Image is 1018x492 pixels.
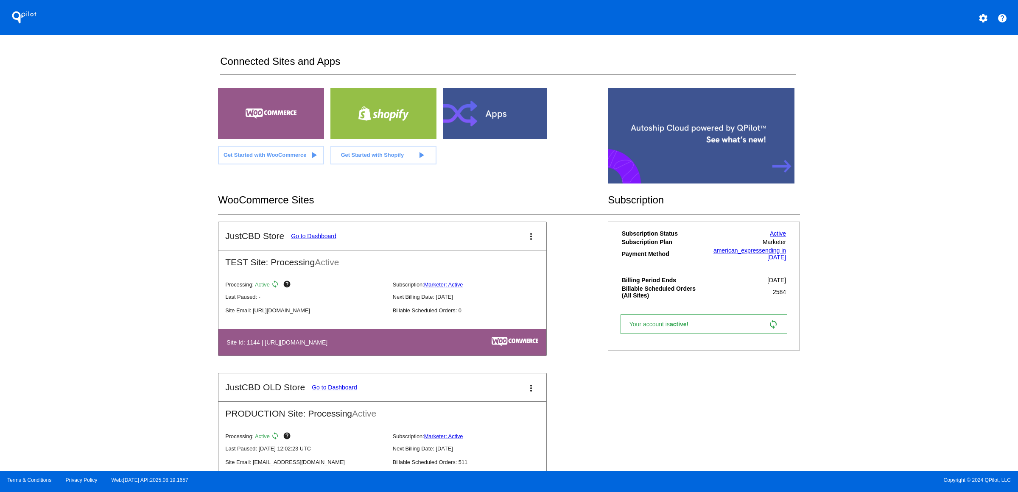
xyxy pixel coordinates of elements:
[112,477,188,483] a: Web:[DATE] API:2025.08.19.1657
[224,152,306,158] span: Get Started with WooCommerce
[225,294,386,300] p: Last Paused: -
[713,247,786,261] a: american_expressending in [DATE]
[271,432,281,442] mat-icon: sync
[978,13,988,23] mat-icon: settings
[393,459,553,465] p: Billable Scheduled Orders: 511
[225,459,386,465] p: Site Email: [EMAIL_ADDRESS][DOMAIN_NAME]
[773,289,786,295] span: 2584
[393,433,553,439] p: Subscription:
[312,384,357,391] a: Go to Dashboard
[763,239,786,245] span: Marketer
[621,285,702,299] th: Billable Scheduled Orders (All Sites)
[416,150,426,160] mat-icon: play_arrow
[608,194,800,206] h2: Subscription
[291,233,336,239] a: Go to Dashboard
[309,150,319,160] mat-icon: play_arrow
[393,281,553,288] p: Subscription:
[713,247,762,254] span: american_express
[492,337,538,346] img: c53aa0e5-ae75-48aa-9bee-956650975ee5
[393,445,553,452] p: Next Billing Date: [DATE]
[330,146,436,164] a: Get Started with Shopify
[225,307,386,314] p: Site Email: [URL][DOMAIN_NAME]
[220,56,795,75] h2: Connected Sites and Apps
[621,238,702,246] th: Subscription Plan
[7,9,41,26] h1: QPilot
[393,294,553,300] p: Next Billing Date: [DATE]
[670,321,693,328] span: active!
[218,402,546,419] h2: PRODUCTION Site: Processing
[621,276,702,284] th: Billing Period Ends
[424,433,463,439] a: Marketer: Active
[315,257,339,267] span: Active
[526,383,536,393] mat-icon: more_vert
[218,146,324,164] a: Get Started with WooCommerce
[621,230,702,237] th: Subscription Status
[227,339,332,346] h4: Site Id: 1144 | [URL][DOMAIN_NAME]
[218,250,546,267] h2: TEST Site: Processing
[621,314,787,334] a: Your account isactive! sync
[621,247,702,261] th: Payment Method
[629,321,697,328] span: Your account is
[341,152,404,158] span: Get Started with Shopify
[255,433,270,439] span: Active
[225,280,386,290] p: Processing:
[283,432,293,442] mat-icon: help
[66,477,98,483] a: Privacy Policy
[283,280,293,290] mat-icon: help
[218,194,608,206] h2: WooCommerce Sites
[271,280,281,290] mat-icon: sync
[255,281,270,288] span: Active
[997,13,1007,23] mat-icon: help
[424,281,463,288] a: Marketer: Active
[225,432,386,442] p: Processing:
[7,477,51,483] a: Terms & Conditions
[352,409,376,418] span: Active
[225,382,305,392] h2: JustCBD OLD Store
[225,445,386,452] p: Last Paused: [DATE] 12:02:23 UTC
[770,230,786,237] a: Active
[768,319,778,329] mat-icon: sync
[767,277,786,284] span: [DATE]
[526,231,536,242] mat-icon: more_vert
[393,307,553,314] p: Billable Scheduled Orders: 0
[225,231,284,241] h2: JustCBD Store
[516,477,1011,483] span: Copyright © 2024 QPilot, LLC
